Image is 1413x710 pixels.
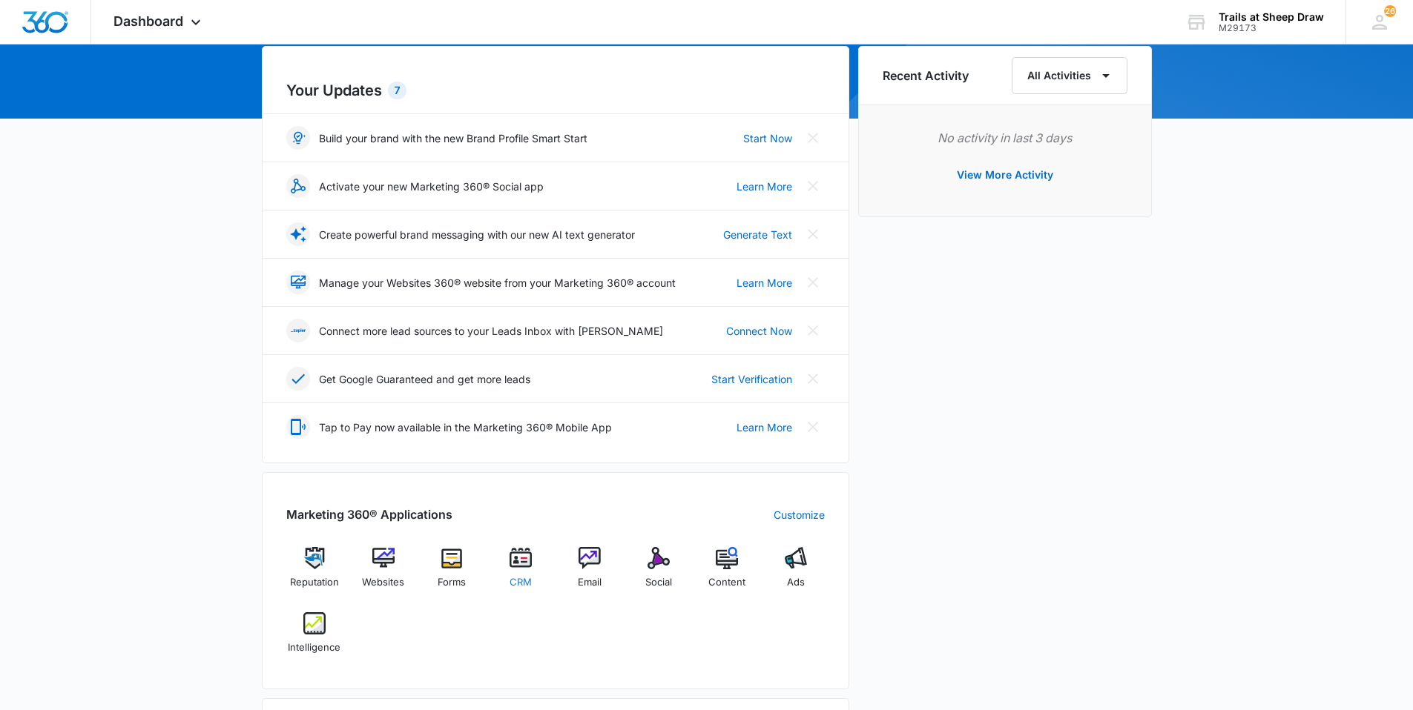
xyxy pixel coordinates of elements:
span: Social [645,575,672,590]
button: All Activities [1012,57,1127,94]
span: 26 [1384,5,1396,17]
span: Content [708,575,745,590]
p: Connect more lead sources to your Leads Inbox with [PERSON_NAME] [319,323,663,339]
a: Generate Text [723,227,792,242]
span: Ads [787,575,805,590]
p: Create powerful brand messaging with our new AI text generator [319,227,635,242]
button: View More Activity [942,157,1068,193]
a: Intelligence [286,612,343,666]
span: CRM [510,575,532,590]
a: Start Verification [711,371,792,387]
p: Tap to Pay now available in the Marketing 360® Mobile App [319,419,612,435]
a: Start Now [743,130,792,146]
div: notifications count [1384,5,1396,17]
p: Get Google Guaranteed and get more leads [319,371,530,387]
a: CRM [493,547,550,600]
h2: Your Updates [286,79,825,102]
a: Ads [768,547,825,600]
p: No activity in last 3 days [883,129,1127,147]
div: 7 [388,82,406,99]
span: Intelligence [288,640,340,655]
a: Content [699,547,756,600]
a: Learn More [737,275,792,291]
button: Close [801,174,825,198]
button: Close [801,367,825,391]
a: Learn More [737,419,792,435]
a: Email [561,547,619,600]
button: Close [801,271,825,294]
a: Connect Now [726,323,792,339]
a: Learn More [737,179,792,194]
span: Websites [362,575,404,590]
button: Close [801,415,825,439]
p: Build your brand with the new Brand Profile Smart Start [319,130,587,146]
span: Email [578,575,602,590]
a: Social [630,547,687,600]
p: Manage your Websites 360® website from your Marketing 360® account [319,275,676,291]
a: Customize [774,507,825,522]
button: Close [801,222,825,246]
h6: Recent Activity [883,67,969,84]
div: account id [1219,23,1324,33]
a: Websites [355,547,412,600]
button: Close [801,126,825,150]
span: Forms [438,575,466,590]
a: Forms [424,547,481,600]
a: Reputation [286,547,343,600]
h2: Marketing 360® Applications [286,505,452,523]
button: Close [801,319,825,342]
p: Activate your new Marketing 360® Social app [319,179,544,194]
span: Dashboard [113,13,183,29]
div: account name [1219,11,1324,23]
span: Reputation [290,575,339,590]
